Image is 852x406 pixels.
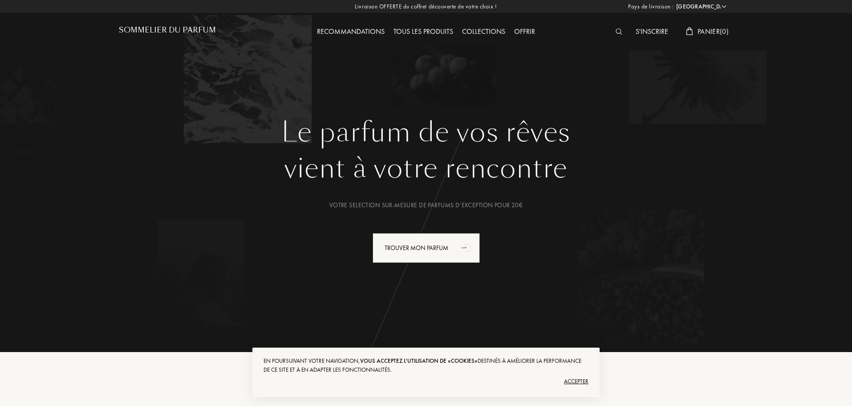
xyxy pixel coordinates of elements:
span: vous acceptez l'utilisation de «cookies» [360,357,478,365]
img: search_icn_white.svg [616,29,622,35]
a: Offrir [510,27,540,36]
div: Collections [458,26,510,38]
a: Trouver mon parfumanimation [366,233,487,263]
div: S'inscrire [631,26,673,38]
span: Pays de livraison : [628,2,674,11]
div: Offrir [510,26,540,38]
h1: Le parfum de vos rêves [126,116,726,148]
div: Accepter [264,374,588,389]
div: animation [458,238,476,256]
div: Trouver mon parfum [373,233,480,263]
a: Tous les produits [389,27,458,36]
div: Tous les produits [389,26,458,38]
div: Votre selection sur-mesure de parfums d’exception pour 20€ [126,201,726,210]
img: cart_white.svg [686,27,693,35]
a: Recommandations [312,27,389,36]
h1: Sommelier du Parfum [119,26,216,34]
a: Sommelier du Parfum [119,26,216,38]
span: Panier ( 0 ) [698,27,729,36]
a: Collections [458,27,510,36]
div: vient à votre rencontre [126,148,726,189]
div: En poursuivant votre navigation, destinés à améliorer la performance de ce site et à en adapter l... [264,357,588,374]
div: Recommandations [312,26,389,38]
a: S'inscrire [631,27,673,36]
